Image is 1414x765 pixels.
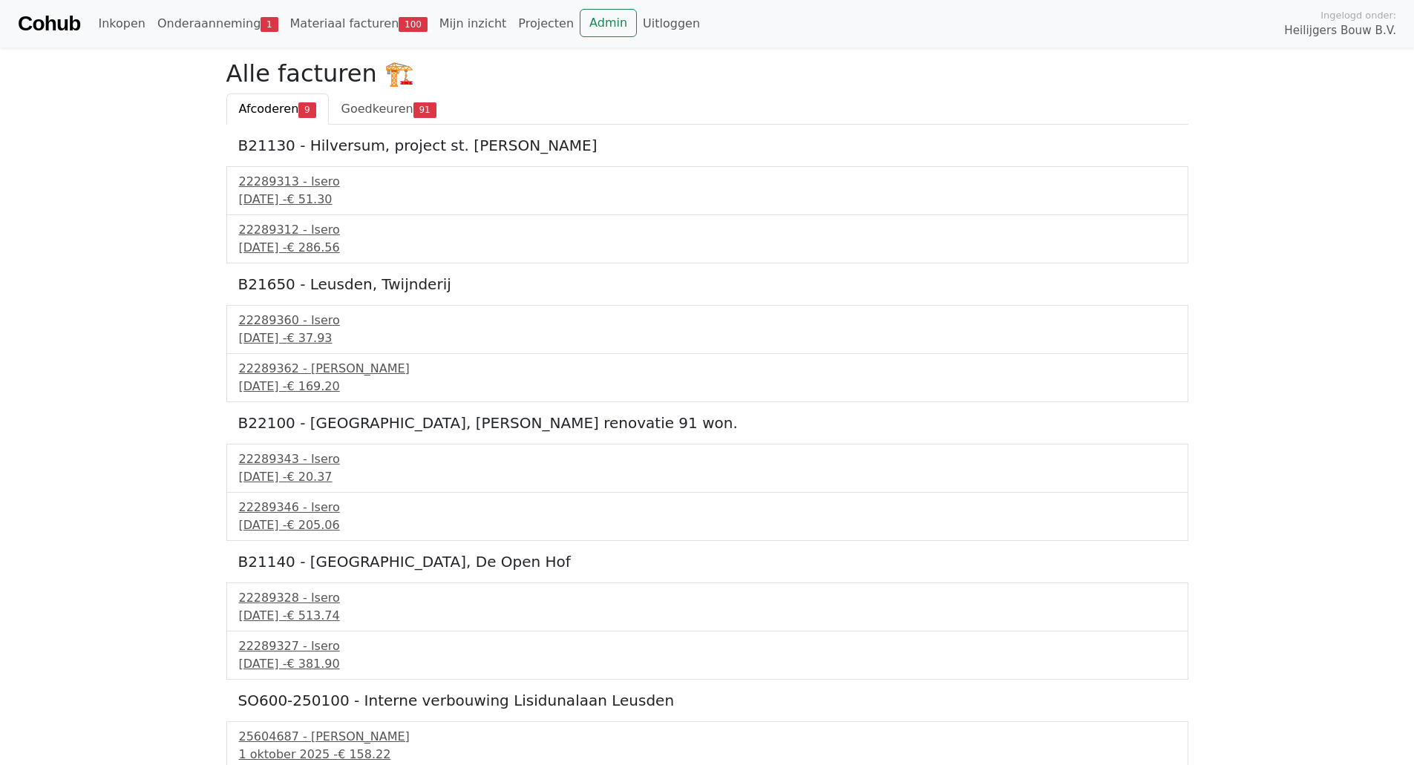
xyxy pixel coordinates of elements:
[284,9,433,39] a: Materiaal facturen100
[287,518,339,532] span: € 205.06
[226,93,329,125] a: Afcoderen9
[338,747,390,761] span: € 158.22
[239,589,1176,625] a: 22289328 - Isero[DATE] -€ 513.74
[239,221,1176,239] div: 22289312 - Isero
[239,607,1176,625] div: [DATE] -
[637,9,706,39] a: Uitloggen
[151,9,284,39] a: Onderaanneming1
[238,275,1176,293] h5: B21650 - Leusden, Twijnderij
[18,6,80,42] a: Cohub
[239,450,1176,468] div: 22289343 - Isero
[1284,22,1396,39] span: Heilijgers Bouw B.V.
[341,102,413,116] span: Goedkeuren
[287,192,332,206] span: € 51.30
[329,93,449,125] a: Goedkeuren91
[413,102,436,117] span: 91
[238,553,1176,571] h5: B21140 - [GEOGRAPHIC_DATA], De Open Hof
[239,499,1176,516] div: 22289346 - Isero
[287,240,339,255] span: € 286.56
[287,470,332,484] span: € 20.37
[239,221,1176,257] a: 22289312 - Isero[DATE] -€ 286.56
[580,9,637,37] a: Admin
[239,360,1176,378] div: 22289362 - [PERSON_NAME]
[239,728,1176,746] div: 25604687 - [PERSON_NAME]
[239,173,1176,209] a: 22289313 - Isero[DATE] -€ 51.30
[239,450,1176,486] a: 22289343 - Isero[DATE] -€ 20.37
[239,655,1176,673] div: [DATE] -
[238,692,1176,709] h5: SO600-250100 - Interne verbouwing Lisidunalaan Leusden
[239,499,1176,534] a: 22289346 - Isero[DATE] -€ 205.06
[239,728,1176,764] a: 25604687 - [PERSON_NAME]1 oktober 2025 -€ 158.22
[239,102,299,116] span: Afcoderen
[1320,8,1396,22] span: Ingelogd onder:
[226,59,1188,88] h2: Alle facturen 🏗️
[239,637,1176,673] a: 22289327 - Isero[DATE] -€ 381.90
[261,17,278,32] span: 1
[238,414,1176,432] h5: B22100 - [GEOGRAPHIC_DATA], [PERSON_NAME] renovatie 91 won.
[239,378,1176,395] div: [DATE] -
[239,746,1176,764] div: 1 oktober 2025 -
[239,312,1176,347] a: 22289360 - Isero[DATE] -€ 37.93
[239,239,1176,257] div: [DATE] -
[287,657,339,671] span: € 381.90
[239,329,1176,347] div: [DATE] -
[239,360,1176,395] a: 22289362 - [PERSON_NAME][DATE] -€ 169.20
[239,589,1176,607] div: 22289328 - Isero
[238,137,1176,154] h5: B21130 - Hilversum, project st. [PERSON_NAME]
[239,516,1176,534] div: [DATE] -
[239,312,1176,329] div: 22289360 - Isero
[239,637,1176,655] div: 22289327 - Isero
[287,331,332,345] span: € 37.93
[512,9,580,39] a: Projecten
[399,17,428,32] span: 100
[239,191,1176,209] div: [DATE] -
[298,102,315,117] span: 9
[287,608,339,623] span: € 513.74
[239,173,1176,191] div: 22289313 - Isero
[92,9,151,39] a: Inkopen
[433,9,513,39] a: Mijn inzicht
[287,379,339,393] span: € 169.20
[239,468,1176,486] div: [DATE] -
